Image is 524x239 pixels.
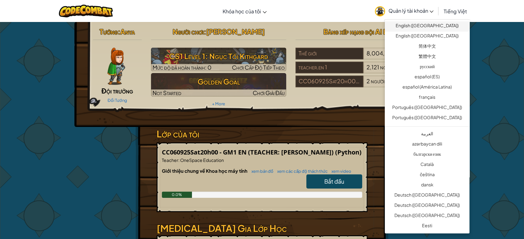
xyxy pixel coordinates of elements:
[295,67,431,75] a: teacher.en 12,121người chơi
[59,5,113,17] img: CodeCombat logo
[153,64,211,71] span: Mức độ đã hoàn thành: 0
[220,3,270,20] a: Khóa học của tôi
[385,103,469,113] a: Português ([GEOGRAPHIC_DATA])
[295,81,431,89] a: CC060925Sat20h00 - GM1 EN (TEACHER: [PERSON_NAME])2người chơi
[172,27,203,36] span: Người chơi
[385,150,469,160] a: български език
[440,3,470,20] a: Tiếng Việt
[323,27,403,36] span: Bảng xếp hạng đội AI League
[385,72,469,83] a: español (ES)
[151,48,286,71] a: Chơi Cấp Độ Tiếp Theo
[274,169,328,174] a: xem các cấp độ thách thức
[366,63,379,71] span: 2,121
[162,148,335,156] span: CC060925Sat20h00 - GM1 EN (TEACHER: [PERSON_NAME])
[366,77,370,85] span: 2
[203,27,206,36] span: :
[371,77,396,85] span: người chơi
[151,75,286,89] h3: Golden Goal
[101,86,133,95] span: Đội trưởng
[385,32,469,42] a: English ([GEOGRAPHIC_DATA])
[162,192,192,198] div: 0.0%
[385,83,469,93] a: español (América Latina)
[118,27,120,36] span: :
[206,27,264,36] span: [PERSON_NAME]
[385,42,469,52] a: 简体中文
[295,48,363,59] div: Thế giới
[153,89,181,96] span: Not Started
[162,157,178,163] span: Teacher
[295,62,363,73] div: teacher.en 1
[335,148,362,156] span: (Python)
[151,73,286,97] a: Golden GoalNot StartedChơi Giải Đấu
[385,201,469,211] a: Deutsch ([GEOGRAPHIC_DATA])
[385,211,469,221] a: Deutsch ([GEOGRAPHIC_DATA])
[385,170,469,180] a: čeština
[223,8,261,15] span: Khóa học của tôi
[108,98,127,103] a: Đổi Tướng
[295,54,431,61] a: Thế giới8,004,142người chơi
[443,8,467,15] span: Tiếng Việt
[385,129,469,140] a: العربية
[212,101,225,106] a: + More
[157,127,367,141] h3: Lớp của tôi
[100,27,118,36] span: Tướng
[385,191,469,201] a: Deutsch ([GEOGRAPHIC_DATA])
[253,89,285,96] span: Chơi Giải Đấu
[385,93,469,103] a: français
[151,48,286,71] img: CS1 Level 1: Ngục Tối Kithgard
[180,157,224,163] span: OneSpace Education
[385,52,469,62] a: 繁體中文
[385,62,469,72] a: русский
[151,73,286,97] img: Golden Goal
[120,27,135,36] span: Anya
[232,64,285,71] span: Chơi Cấp Độ Tiếp Theo
[385,140,469,150] a: azərbaycan dili
[385,180,469,191] a: dansk
[380,63,405,71] span: người chơi
[178,157,180,163] span: :
[366,50,393,57] span: 8,004,142
[162,168,248,174] span: Giới thiệu chung về Khoa học máy tính
[388,7,433,14] span: Quản lý tài khoản
[385,221,469,232] a: Eesti
[385,21,469,32] a: English ([GEOGRAPHIC_DATA])
[157,221,367,235] h3: [MEDICAL_DATA] Gia Lớp Học
[328,169,351,174] a: xem video
[375,6,385,16] img: avatar
[248,169,273,174] a: xem bản đồ
[372,1,437,21] a: Quản lý tài khoản
[385,160,469,170] a: Català
[151,49,286,63] h3: CS1 Level 1: Ngục Tối Kithgard
[324,178,344,185] span: Bắt đầu
[385,113,469,124] a: Português ([GEOGRAPHIC_DATA])
[295,76,363,87] div: CC060925Sat20h00 - GM1 EN (TEACHER: [PERSON_NAME])
[107,48,125,85] img: captain-pose.png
